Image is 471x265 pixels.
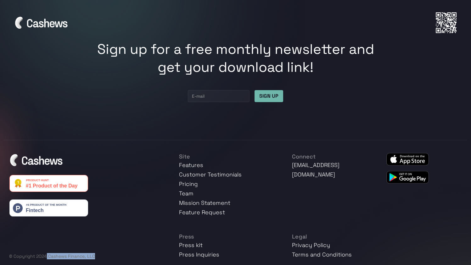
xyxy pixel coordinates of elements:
[188,90,250,102] input: E-mail
[179,180,198,187] a: Pricing
[292,161,339,178] a: [EMAIL_ADDRESS][DOMAIN_NAME]
[179,171,242,178] a: Customer Testimonials
[179,251,219,258] a: Press Inquiries
[292,233,368,240] div: Legal
[292,241,330,249] a: Privacy Policy
[179,153,274,160] div: Site
[88,40,384,76] h1: Sign up for a free monthly newsletter and get your download link!
[179,233,274,240] div: Press
[9,175,88,192] img: Cashews for iOS & Android - Smart no-budgeting app that knows what's safe to spend | Product Hunt
[188,90,283,102] form: Email Form
[292,251,352,258] a: Terms and Conditions
[179,199,230,206] a: Mission Statement
[179,241,203,249] a: Press kit
[9,253,160,259] div: © Copyright 2024 Cashews Finance, LLC
[179,161,203,169] a: Features
[255,90,283,102] input: SIGN UP
[179,190,193,197] a: Team
[292,153,368,160] div: Connect
[9,199,88,216] img: Cashews: Ultimate Personal Finance App - Say goodbye to financial anxiety | Product Hunt
[179,209,225,216] a: Feature Request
